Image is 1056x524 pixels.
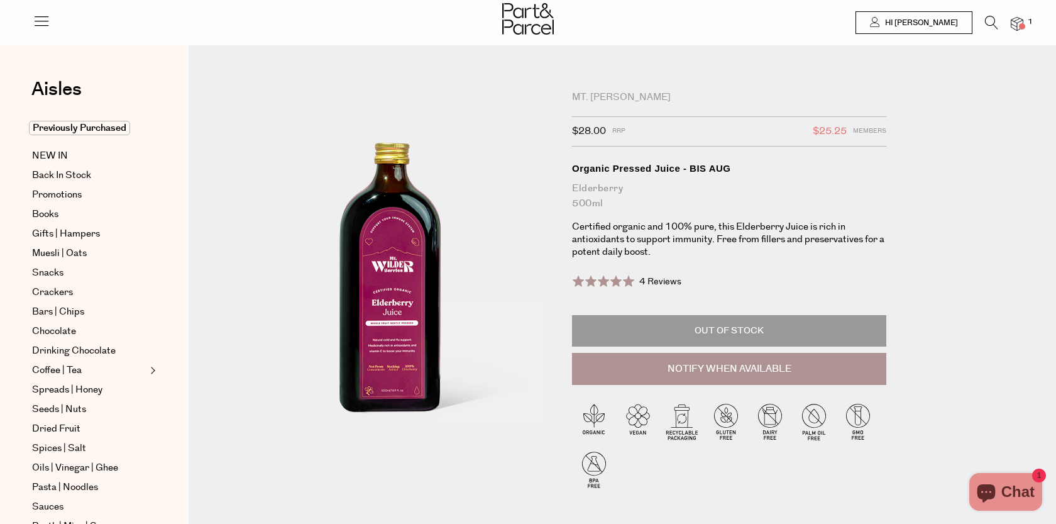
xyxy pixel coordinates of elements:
[32,382,102,398] span: Spreads | Honey
[572,162,886,175] div: Organic Pressed Juice - BIS AUG
[32,324,76,339] span: Chocolate
[32,304,146,320] a: Bars | Chips
[32,441,86,456] span: Spices | Salt
[32,187,146,203] a: Promotions
[32,421,80,437] span: Dried Fruit
[226,96,553,482] img: Organic Pressed Juice - BIS AUG
[32,460,118,476] span: Oils | Vinegar | Ghee
[612,123,625,140] span: RRP
[32,207,58,222] span: Books
[32,148,146,164] a: NEW IN
[32,480,98,495] span: Pasta | Noodles
[792,399,836,443] img: P_P-ICONS-Live_Bec_V11_Palm_Oil_Free.svg
[32,343,116,359] span: Drinking Chocolate
[32,460,146,476] a: Oils | Vinegar | Ghee
[1025,16,1036,28] span: 1
[32,148,68,164] span: NEW IN
[32,187,82,203] span: Promotions
[32,226,100,242] span: Gifts | Hampers
[32,363,82,378] span: Coffee | Tea
[32,382,146,398] a: Spreads | Honey
[836,399,880,443] img: P_P-ICONS-Live_Bec_V11_GMO_Free.svg
[855,11,972,34] a: Hi [PERSON_NAME]
[29,121,130,135] span: Previously Purchased
[32,363,146,378] a: Coffee | Tea
[572,181,886,211] div: Elderberry 500ml
[572,123,606,140] span: $28.00
[32,285,146,300] a: Crackers
[32,226,146,242] a: Gifts | Hampers
[572,353,886,386] button: Notify When Available
[31,80,82,111] a: Aisles
[32,265,63,281] span: Snacks
[572,221,886,259] p: Certified organic and 100% pure, this Elderberry Juice is rich in antioxidants to support immunit...
[813,123,847,140] span: $25.25
[32,480,146,495] a: Pasta | Noodles
[32,168,146,183] a: Back In Stock
[32,265,146,281] a: Snacks
[32,421,146,437] a: Dried Fruit
[639,276,681,288] span: 4 Reviews
[32,304,84,320] span: Bars | Chips
[502,3,554,35] img: Part&Parcel
[572,315,886,347] p: Out of Stock
[853,123,886,140] span: Members
[32,324,146,339] a: Chocolate
[32,207,146,222] a: Books
[704,399,748,443] img: P_P-ICONS-Live_Bec_V11_Gluten_Free.svg
[32,402,86,417] span: Seeds | Nuts
[32,121,146,136] a: Previously Purchased
[572,447,616,491] img: P_P-ICONS-Live_Bec_V11_BPA_Free.svg
[882,18,958,28] span: Hi [PERSON_NAME]
[32,402,146,417] a: Seeds | Nuts
[572,91,886,104] div: Mt. [PERSON_NAME]
[748,399,792,443] img: P_P-ICONS-Live_Bec_V11_Dairy_Free.svg
[32,441,146,456] a: Spices | Salt
[32,499,63,515] span: Sauces
[616,399,660,443] img: P_P-ICONS-Live_Bec_V11_Vegan.svg
[32,246,146,261] a: Muesli | Oats
[572,399,616,443] img: P_P-ICONS-Live_Bec_V11_Organic.svg
[147,363,156,378] button: Expand/Collapse Coffee | Tea
[660,399,704,443] img: P_P-ICONS-Live_Bec_V11_Recyclable_Packaging.svg
[32,168,91,183] span: Back In Stock
[32,285,73,300] span: Crackers
[1011,17,1023,30] a: 1
[31,75,82,103] span: Aisles
[965,473,1046,514] inbox-online-store-chat: Shopify online store chat
[32,343,146,359] a: Drinking Chocolate
[32,499,146,515] a: Sauces
[32,246,87,261] span: Muesli | Oats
